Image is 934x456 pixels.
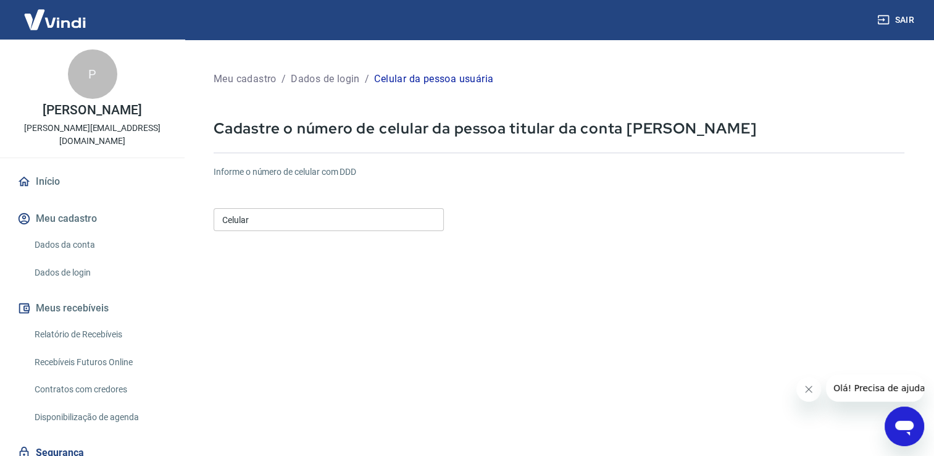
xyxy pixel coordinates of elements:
[30,377,170,402] a: Contratos com credores
[7,9,104,19] span: Olá! Precisa de ajuda?
[15,205,170,232] button: Meu cadastro
[30,232,170,258] a: Dados da conta
[30,322,170,347] a: Relatório de Recebíveis
[15,1,95,38] img: Vindi
[68,49,117,99] div: P
[10,122,175,148] p: [PERSON_NAME][EMAIL_ADDRESS][DOMAIN_NAME]
[214,166,904,179] h6: Informe o número de celular com DDD
[30,405,170,430] a: Disponibilização de agenda
[43,104,141,117] p: [PERSON_NAME]
[875,9,919,32] button: Sair
[291,72,360,87] p: Dados de login
[796,377,821,402] iframe: Fechar mensagem
[281,72,286,87] p: /
[374,72,493,87] p: Celular da pessoa usuária
[214,119,904,138] p: Cadastre o número de celular da pessoa titular da conta [PERSON_NAME]
[30,350,170,375] a: Recebíveis Futuros Online
[214,72,277,87] p: Meu cadastro
[885,407,924,446] iframe: Botão para abrir a janela de mensagens
[15,168,170,195] a: Início
[365,72,369,87] p: /
[15,295,170,322] button: Meus recebíveis
[30,260,170,285] a: Dados de login
[826,374,924,402] iframe: Mensagem da empresa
